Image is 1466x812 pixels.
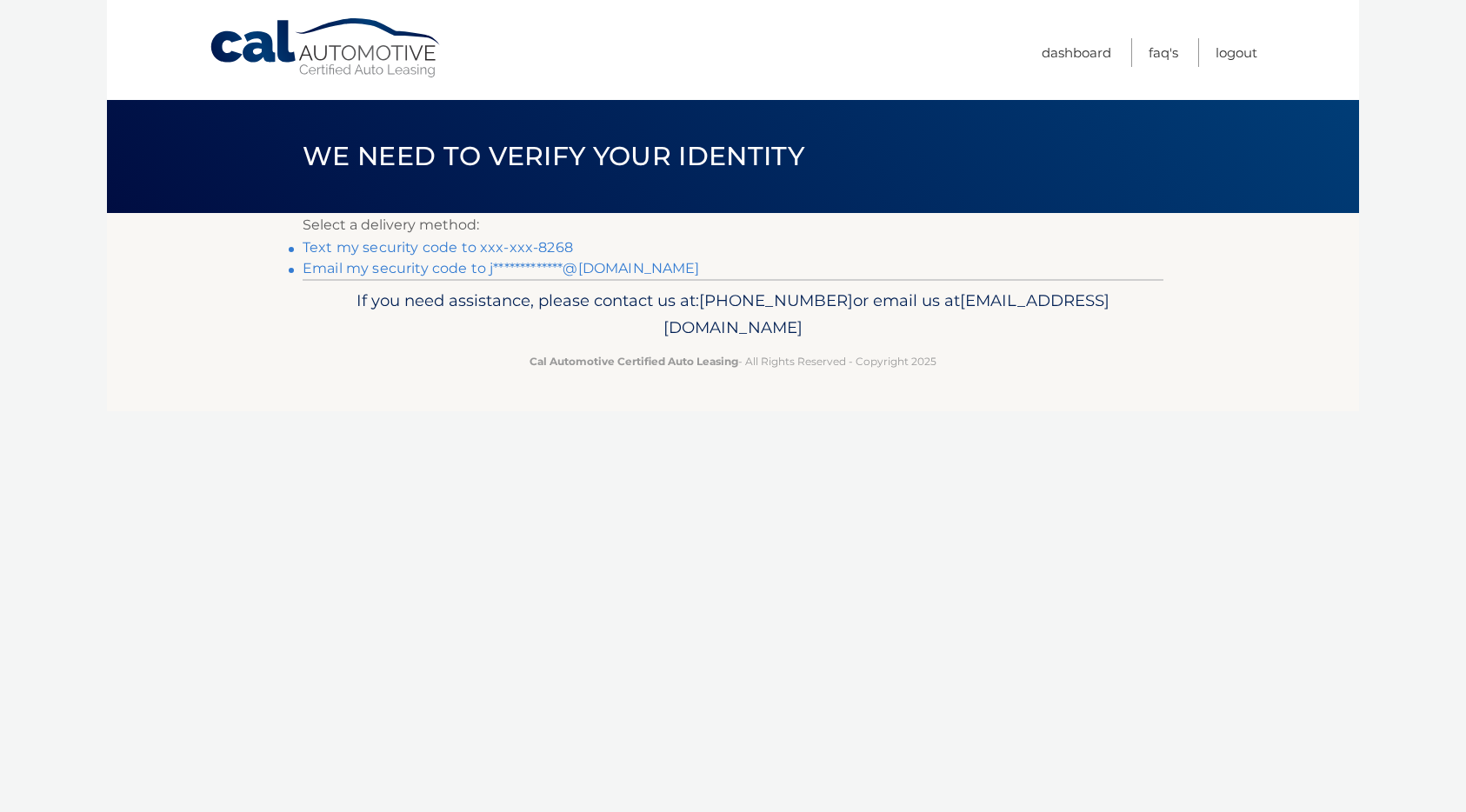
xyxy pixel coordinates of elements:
p: Select a delivery method: [303,213,1163,237]
a: Text my security code to xxx-xxx-8268 [303,239,573,256]
a: Logout [1216,38,1257,67]
p: - All Rights Reserved - Copyright 2025 [314,352,1152,370]
strong: Cal Automotive Certified Auto Leasing [530,355,738,368]
a: Dashboard [1042,38,1111,67]
a: Cal Automotive [209,17,443,79]
span: [PHONE_NUMBER] [699,290,853,310]
a: FAQ's [1149,38,1178,67]
span: We need to verify your identity [303,140,804,172]
p: If you need assistance, please contact us at: or email us at [314,287,1152,343]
